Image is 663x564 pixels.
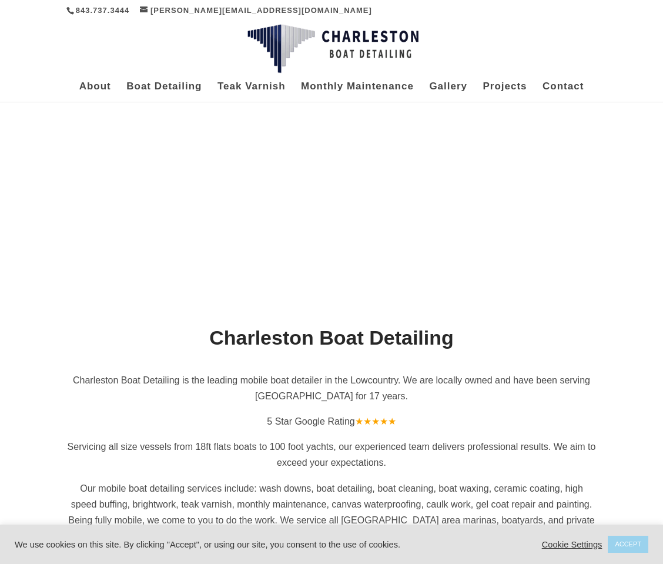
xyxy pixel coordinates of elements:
[355,416,396,426] span: ★★★★★
[66,439,597,480] p: Servicing all size vessels from 18ft flats boats to 100 foot yachts, our experienced team deliver...
[217,82,286,102] a: Teak Varnish
[76,6,130,15] a: 843.737.3444
[247,24,418,74] img: Charleston Boat Detailing
[66,480,597,560] p: Our mobile boat detailing services include: wash downs, boat detailing, boat cleaning, boat waxin...
[15,539,458,550] div: We use cookies on this site. By clicking "Accept", or using our site, you consent to the use of c...
[542,539,602,550] a: Cookie Settings
[267,416,354,426] span: 5 Star Google Rating
[73,375,590,401] span: Charleston Boat Detailing is the leading mobile boat detailer in the Lowcountry. We are locally o...
[608,536,648,553] a: ACCEPT
[483,82,527,102] a: Projects
[301,82,414,102] a: Monthly Maintenance
[429,82,467,102] a: Gallery
[79,82,111,102] a: About
[543,82,584,102] a: Contact
[126,82,202,102] a: Boat Detailing
[66,328,597,353] h1: Charleston Boat Detailing
[140,6,372,15] a: [PERSON_NAME][EMAIL_ADDRESS][DOMAIN_NAME]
